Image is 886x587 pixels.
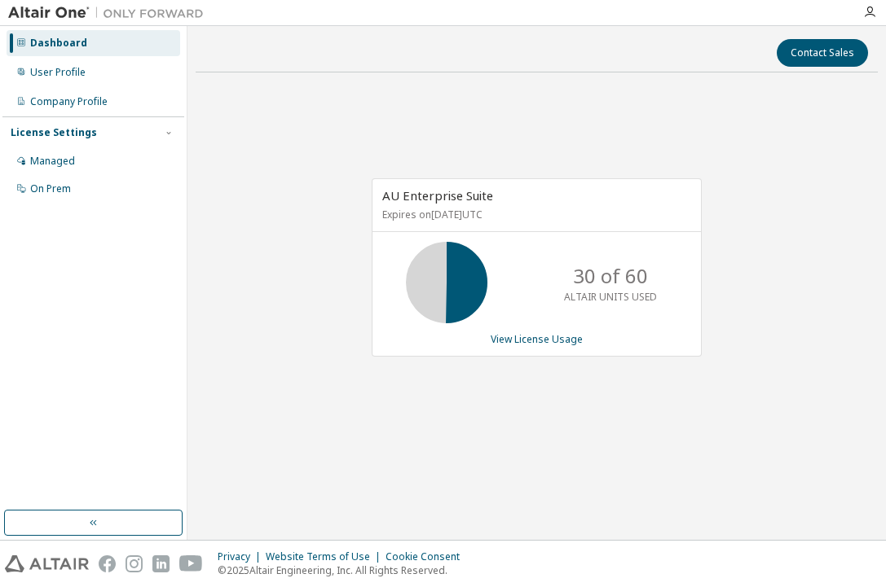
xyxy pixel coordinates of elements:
div: Dashboard [30,37,87,50]
img: Altair One [8,5,212,21]
div: User Profile [30,66,86,79]
img: facebook.svg [99,555,116,572]
img: instagram.svg [126,555,143,572]
button: Contact Sales [777,39,868,67]
p: © 2025 Altair Engineering, Inc. All Rights Reserved. [218,563,469,577]
p: ALTAIR UNITS USED [564,290,657,304]
p: Expires on [DATE] UTC [382,208,687,221]
span: AU Enterprise Suite [382,187,493,204]
img: linkedin.svg [152,555,170,572]
img: youtube.svg [179,555,203,572]
div: License Settings [11,126,97,139]
div: Managed [30,155,75,168]
p: 30 of 60 [573,262,648,290]
a: View License Usage [491,332,583,346]
div: Cookie Consent [386,550,469,563]
img: altair_logo.svg [5,555,89,572]
div: Privacy [218,550,266,563]
div: Company Profile [30,95,108,108]
div: On Prem [30,182,71,195]
div: Website Terms of Use [266,550,386,563]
